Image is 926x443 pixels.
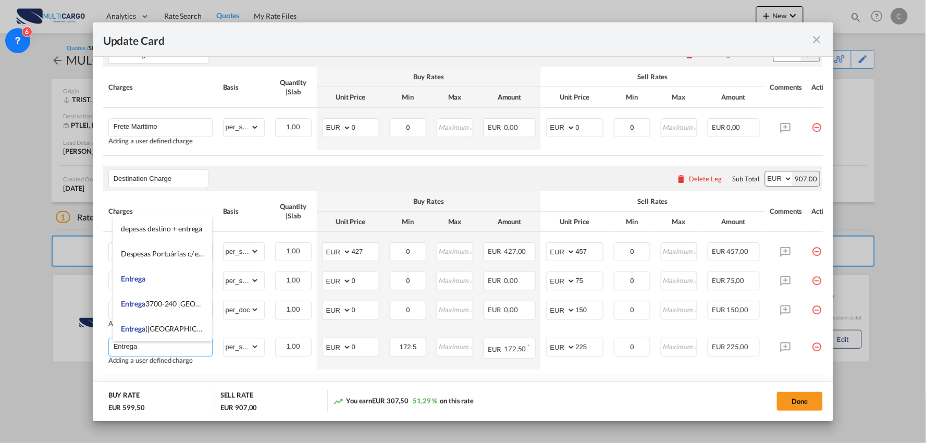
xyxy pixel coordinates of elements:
input: Maximum Amount [662,243,697,259]
div: Basis [223,206,265,216]
md-icon: icon-minus-circle-outline red-400-fg pt-7 [812,338,822,348]
th: Action [807,67,842,107]
div: SELL RATE [220,390,253,402]
input: Maximum Amount [662,119,697,134]
th: Amount [702,212,765,232]
th: Max [656,212,702,232]
md-icon: icon-minus-circle-outline red-400-fg pt-7 [812,242,822,253]
span: EUR 307,50 [372,397,409,405]
input: 0 [352,338,379,354]
span: 0,00 [726,123,740,131]
input: 150 [576,301,603,317]
th: Max [431,87,478,107]
span: 150,00 [726,305,748,314]
md-icon: icon-minus-circle-outline red-400-fg pt-7 [812,118,822,129]
span: Entrega (Rua Tenente Valadim - Povoa de Varzim) [121,324,302,333]
div: Quantity | Slab [275,78,312,96]
span: 0,00 [504,123,518,131]
input: Maximum Amount [438,338,473,354]
md-input-container: Customs Clearance [109,301,212,317]
th: Action [807,191,842,232]
span: EUR [488,247,503,255]
input: Minimum Amount [391,119,426,134]
div: Adding a user defined charge [108,356,213,364]
input: Maximum Amount [438,272,473,288]
div: EUR 599,50 [108,403,145,412]
span: 1,00 [286,247,300,255]
input: Maximum Amount [662,301,697,317]
input: Maximum Amount [438,243,473,259]
th: Min [385,87,431,107]
div: Update Card [103,33,811,46]
select: per_shipment [224,272,259,289]
th: Min [609,87,656,107]
select: per_shipment [224,119,259,136]
div: Sub Total [733,174,760,183]
input: 0 [576,119,603,134]
span: Entrega [121,324,145,333]
input: Minimum Amount [391,338,426,354]
md-input-container: Entrega [109,338,212,354]
div: 907,00 [793,171,820,186]
input: Leg Name [114,171,208,187]
span: 0,00 [504,305,518,314]
input: 75 [576,272,603,288]
th: Min [609,212,656,232]
span: 225,00 [726,342,748,351]
th: Unit Price [541,212,609,232]
md-icon: icon-trending-up [333,396,343,407]
span: 0,00 [504,276,518,285]
div: Adding a user defined charge [108,137,213,145]
th: Unit Price [317,87,385,107]
span: Entrega 3700-240 São João da Madeira [121,299,309,308]
span: 172,50 [504,345,526,353]
input: Maximum Amount [662,338,697,354]
input: 427 [352,243,379,259]
span: EUR [712,123,725,131]
input: Charge Name [114,119,212,134]
md-icon: icon-close fg-AAA8AD m-0 pointer [810,33,823,46]
span: EUR [488,305,503,314]
input: 0 [352,119,379,134]
div: Sell Rates [546,196,760,206]
span: 1,00 [286,342,300,350]
md-input-container: Despesas de origem [109,243,212,259]
span: depesas destino + entrega [121,224,203,233]
span: 1,00 [286,276,300,284]
input: Maximum Amount [438,301,473,317]
span: Entrega [121,274,145,283]
input: Minimum Amount [615,243,650,259]
span: Entrega [121,299,145,308]
span: Despesas Portuárias c/ entrega domicilio ( Rua Areal de Santa Barbara- Ponta Delgada) [121,249,467,258]
md-input-container: Frete Maritimo [109,119,212,134]
button: Delete Leg [676,175,722,183]
span: 457,00 [726,247,748,255]
span: EUR [488,276,503,285]
div: Buy Rates [322,72,536,81]
div: Basis [223,82,265,92]
div: You earn on this rate [333,396,474,407]
span: EUR [712,276,725,285]
input: Minimum Amount [391,301,426,317]
input: 457 [576,243,603,259]
th: Comments [765,67,807,107]
th: Amount [478,212,541,232]
input: Minimum Amount [615,272,650,288]
input: Minimum Amount [615,301,650,317]
input: 0 [352,272,379,288]
th: Comments [765,191,807,232]
span: 75,00 [726,276,745,285]
input: 225 [576,338,603,354]
div: Quantity | Slab [275,202,312,220]
span: 1,00 [286,122,300,131]
div: Charges [108,206,213,216]
md-dialog: Update Card Port ... [93,22,834,421]
div: Delete Leg [689,175,722,183]
input: Maximum Amount [662,272,697,288]
div: Buy Rates [322,196,536,206]
th: Max [656,87,702,107]
button: Done [777,392,823,411]
div: BUY RATE [108,390,140,402]
md-icon: icon-delete [676,174,687,184]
